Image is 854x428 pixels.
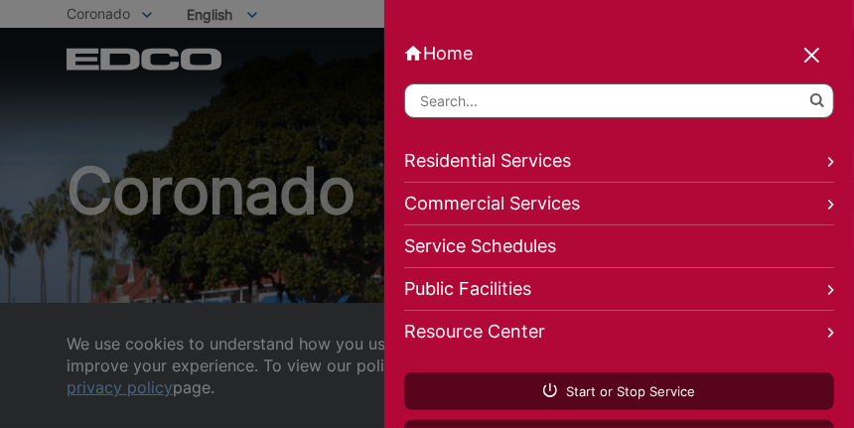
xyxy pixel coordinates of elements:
[404,183,834,225] a: Commercial Services
[404,43,834,64] a: Home
[404,268,834,311] a: Public Facilities
[543,382,696,400] span: Start or Stop Service
[404,140,834,183] a: Residential Services
[404,225,834,268] a: Service Schedules
[404,372,834,410] a: Start or Stop Service
[404,83,834,118] input: Search
[404,311,834,353] a: Resource Center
